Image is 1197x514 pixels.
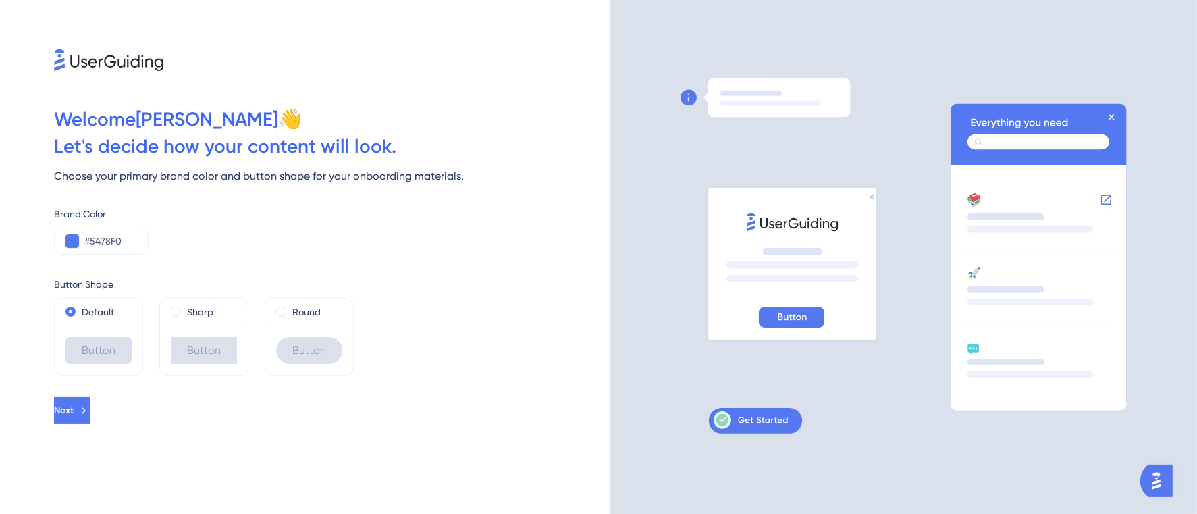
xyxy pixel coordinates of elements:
[54,403,74,419] span: Next
[54,397,90,424] button: Next
[54,206,610,222] div: Brand Color
[54,106,610,133] div: Welcome [PERSON_NAME] 👋
[292,304,321,320] label: Round
[65,337,132,364] div: Button
[171,337,237,364] div: Button
[276,337,342,364] div: Button
[1140,461,1181,501] iframe: UserGuiding AI Assistant Launcher
[54,133,610,160] div: Let ' s decide how your content will look.
[82,304,114,320] label: Default
[187,304,213,320] label: Sharp
[54,168,610,184] div: Choose your primary brand color and button shape for your onboarding materials.
[54,276,610,292] div: Button Shape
